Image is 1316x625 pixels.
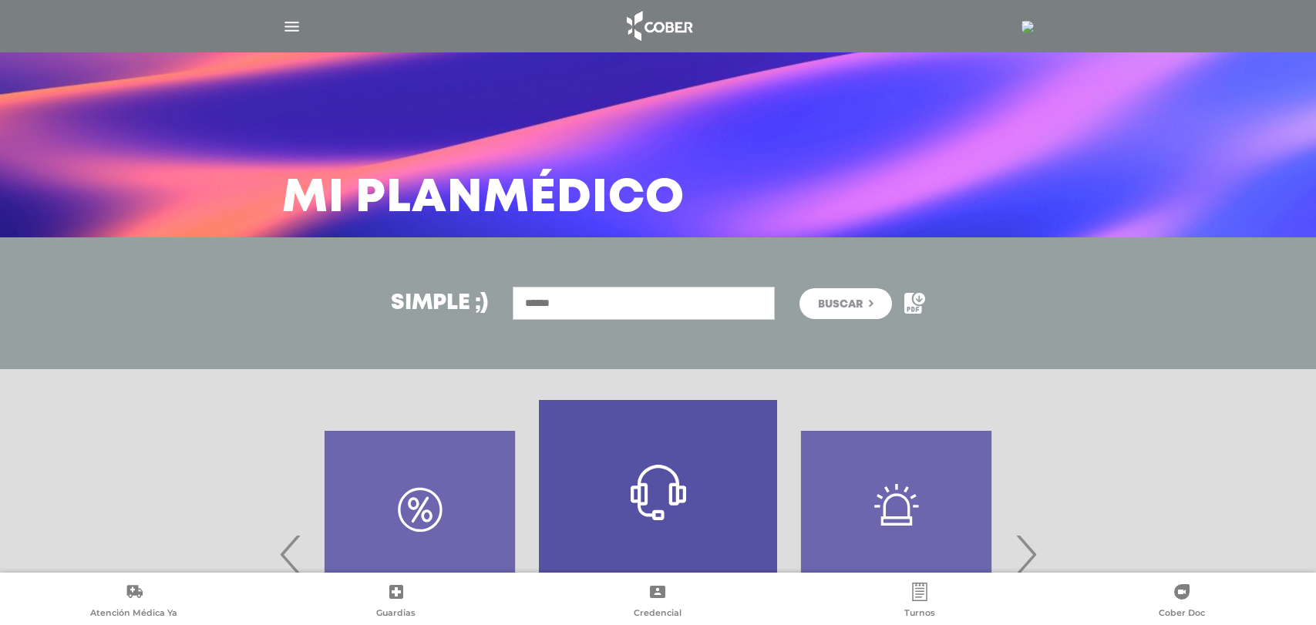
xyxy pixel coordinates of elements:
[618,8,699,45] img: logo_cober_home-white.png
[265,583,527,622] a: Guardias
[282,17,301,36] img: Cober_menu-lines-white.svg
[1011,512,1041,596] span: Next
[634,607,682,621] span: Credencial
[90,607,177,621] span: Atención Médica Ya
[799,288,892,319] button: Buscar
[391,293,488,314] h3: Simple ;)
[904,607,935,621] span: Turnos
[818,299,863,310] span: Buscar
[1159,607,1205,621] span: Cober Doc
[282,179,685,219] h3: Mi Plan Médico
[276,512,306,596] span: Previous
[3,583,265,622] a: Atención Médica Ya
[376,607,416,621] span: Guardias
[527,583,789,622] a: Credencial
[789,583,1051,622] a: Turnos
[1021,21,1034,33] img: 24613
[1051,583,1313,622] a: Cober Doc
